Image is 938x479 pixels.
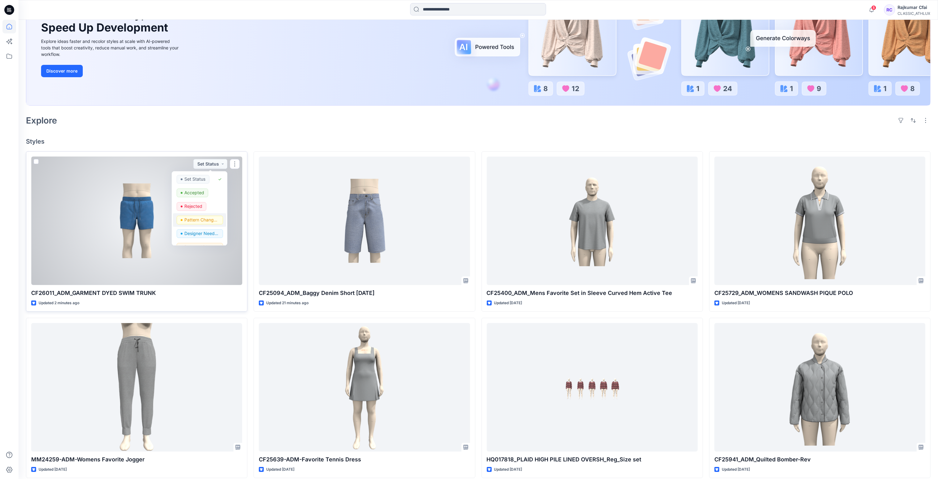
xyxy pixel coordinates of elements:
p: Updated 21 minutes ago [266,300,309,306]
h2: Explore [26,116,57,125]
p: Designer Need To Review [184,229,219,237]
a: MM24259-ADM-Womens Favorite Jogger [31,323,242,452]
p: Updated [DATE] [39,466,67,473]
div: Explore ideas faster and recolor styles at scale with AI-powered tools that boost creativity, red... [41,38,180,57]
p: Updated 2 minutes ago [39,300,79,306]
a: HQ017818_PLAID HIGH PILE LINED OVERSH_Reg_Size set [487,323,698,452]
p: MM24259-ADM-Womens Favorite Jogger [31,455,242,464]
h4: Styles [26,138,931,145]
p: Set Status [184,175,205,183]
a: CF25639-ADM-Favorite Tennis Dress [259,323,470,452]
p: Pattern Changes Requested [184,216,219,224]
a: Discover more [41,65,180,77]
p: CF25094_ADM_Baggy Denim Short [DATE] [259,289,470,297]
p: CF26011_ADM_GARMENT DYED SWIM TRUNK [31,289,242,297]
a: CF25729_ADM_WOMENS SANDWASH PIQUE POLO [714,157,925,285]
p: CF25729_ADM_WOMENS SANDWASH PIQUE POLO [714,289,925,297]
a: CF26011_ADM_GARMENT DYED SWIM TRUNK [31,157,242,285]
span: 8 [871,5,876,10]
div: CLASSIC_ATHLUX [898,11,930,16]
p: Rejected [184,202,202,210]
p: CF25400_ADM_Mens Favorite Set in Sleeve Curved Hem Active Tee [487,289,698,297]
a: CF25094_ADM_Baggy Denim Short 18AUG25 [259,157,470,285]
p: CF25941_ADM_Quilted Bomber-Rev [714,455,925,464]
p: Updated [DATE] [722,300,750,306]
h1: Unleash Creativity, Speed Up Development [41,8,171,34]
p: HQ017818_PLAID HIGH PILE LINED OVERSH_Reg_Size set [487,455,698,464]
p: Updated [DATE] [494,466,522,473]
p: Updated [DATE] [722,466,750,473]
div: RC [884,4,895,15]
p: Updated [DATE] [266,466,294,473]
div: Rajkumar Cfai [898,4,930,11]
button: Discover more [41,65,83,77]
p: Updated [DATE] [494,300,522,306]
a: CF25400_ADM_Mens Favorite Set in Sleeve Curved Hem Active Tee [487,157,698,285]
a: CF25941_ADM_Quilted Bomber-Rev [714,323,925,452]
p: CF25639-ADM-Favorite Tennis Dress [259,455,470,464]
p: Dropped \ Not proceeding [184,243,219,251]
p: Accepted [184,188,204,196]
